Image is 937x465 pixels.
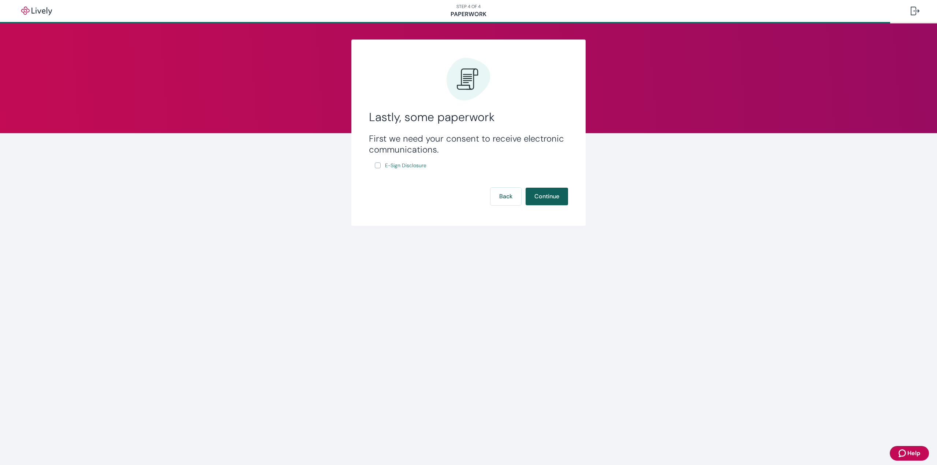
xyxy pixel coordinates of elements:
[890,446,929,461] button: Zendesk support iconHelp
[384,161,428,170] a: e-sign disclosure document
[369,110,568,124] h2: Lastly, some paperwork
[905,2,925,20] button: Log out
[899,449,907,458] svg: Zendesk support icon
[526,188,568,205] button: Continue
[490,188,521,205] button: Back
[907,449,920,458] span: Help
[385,162,426,169] span: E-Sign Disclosure
[16,7,57,15] img: Lively
[369,133,568,155] h3: First we need your consent to receive electronic communications.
